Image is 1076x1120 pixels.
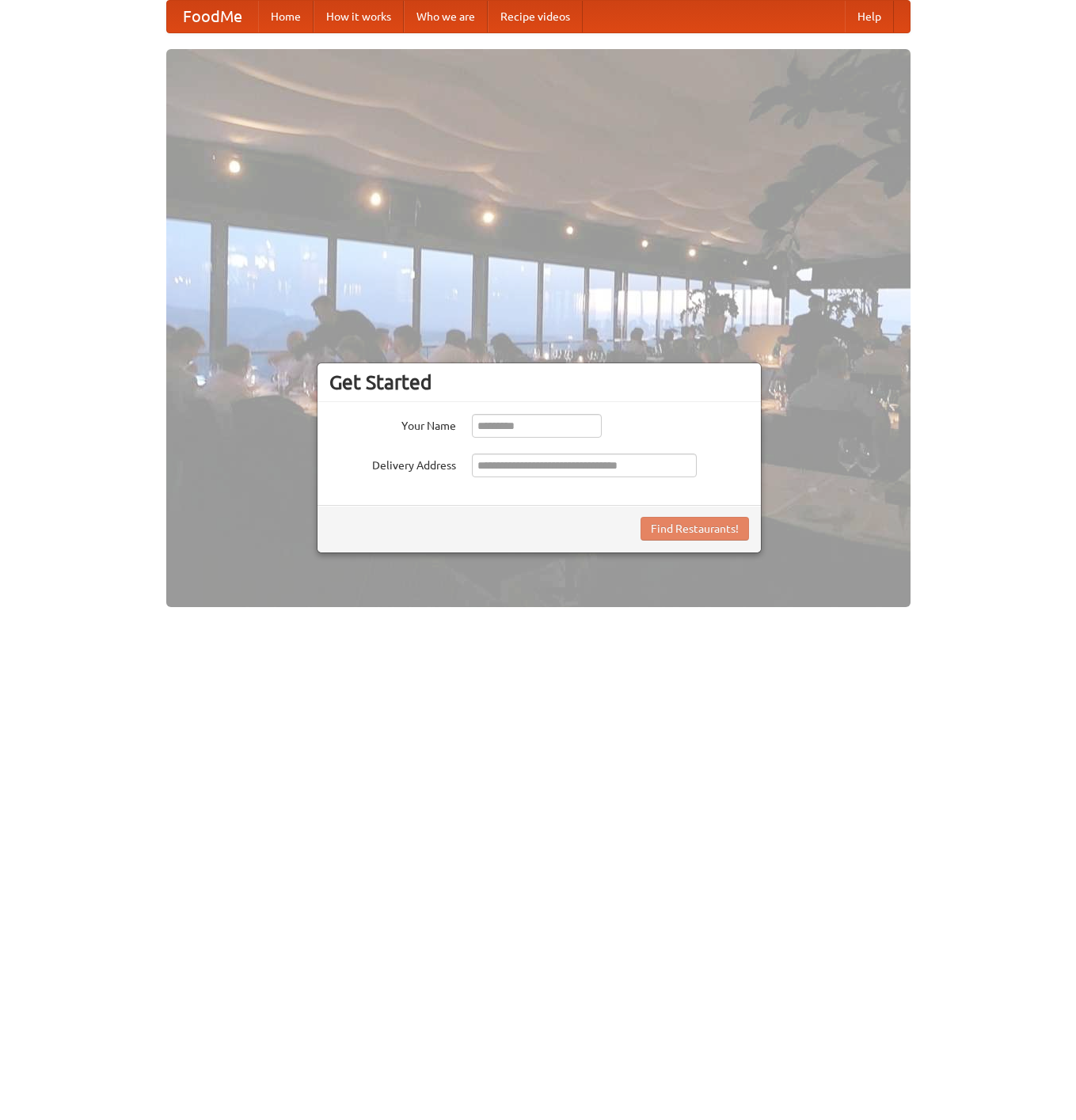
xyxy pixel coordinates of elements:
[488,1,583,32] a: Recipe videos
[329,414,456,434] label: Your Name
[167,1,258,32] a: FoodMe
[404,1,488,32] a: Who we are
[845,1,894,32] a: Help
[329,454,456,473] label: Delivery Address
[641,517,749,541] button: Find Restaurants!
[258,1,314,32] a: Home
[329,370,749,394] h3: Get Started
[314,1,404,32] a: How it works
